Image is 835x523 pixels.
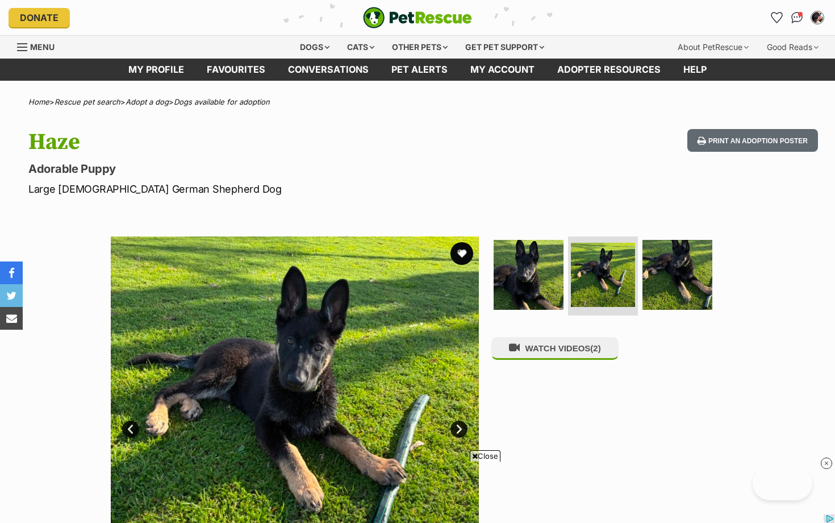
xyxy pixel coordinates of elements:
[174,97,270,106] a: Dogs available for adoption
[808,9,826,27] button: My account
[28,181,509,197] p: Large [DEMOGRAPHIC_DATA] German Shepherd Dog
[380,59,459,81] a: Pet alerts
[363,7,472,28] a: PetRescue
[791,12,803,23] img: chat-41dd97257d64d25036548639549fe6c8038ab92f7586957e7f3b1b290dea8141.svg
[642,240,712,310] img: Photo of Haze
[546,59,672,81] a: Adopter resources
[28,161,509,177] p: Adorable Puppy
[126,97,169,106] a: Adopt a dog
[30,42,55,52] span: Menu
[494,240,563,310] img: Photo of Haze
[122,421,139,438] a: Prev
[687,129,818,152] button: Print an adoption poster
[672,59,718,81] a: Help
[28,129,509,155] h1: Haze
[55,97,120,106] a: Rescue pet search
[450,242,473,265] button: favourite
[470,450,500,462] span: Close
[767,9,826,27] ul: Account quick links
[491,337,619,359] button: WATCH VIDEOS(2)
[9,8,70,27] a: Donate
[277,59,380,81] a: conversations
[17,36,62,56] a: Menu
[117,59,195,81] a: My profile
[195,59,277,81] a: Favourites
[767,9,786,27] a: Favourites
[670,36,757,59] div: About PetRescue
[363,7,472,28] img: logo-e224e6f780fb5917bec1dbf3a21bbac754714ae5b6737aabdf751b685950b380.svg
[590,343,600,353] span: (2)
[28,97,49,106] a: Home
[292,36,337,59] div: Dogs
[384,36,456,59] div: Other pets
[457,36,552,59] div: Get pet support
[459,59,546,81] a: My account
[571,243,635,307] img: Photo of Haze
[339,36,382,59] div: Cats
[821,458,832,469] img: close_rtb.svg
[788,9,806,27] a: Conversations
[759,36,826,59] div: Good Reads
[450,421,467,438] a: Next
[812,12,823,23] img: Tamaya Richards profile pic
